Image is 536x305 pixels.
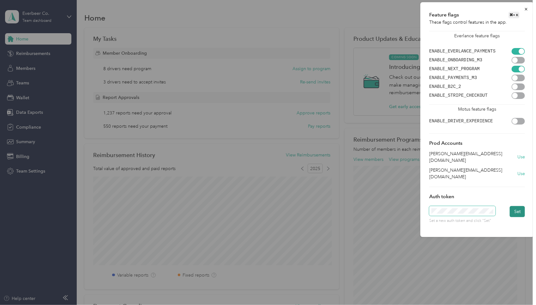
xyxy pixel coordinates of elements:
[509,12,520,18] span: ⌘ + K
[429,93,488,98] code: ENABLE_STRIPE_CHECKOUT
[429,49,496,54] code: ENABLE_EVERLANCE_PAYMENTS
[429,167,517,180] p: [PERSON_NAME][EMAIL_ADDRESS][DOMAIN_NAME]
[510,206,525,217] button: Set
[517,170,525,177] button: Use
[429,218,496,224] p: Set a new auth token and click "Set"
[429,19,525,26] p: These flags control features in the app.
[429,150,517,164] p: [PERSON_NAME][EMAIL_ADDRESS][DOMAIN_NAME]
[501,270,536,305] iframe: Everlance-gr Chat Button Frame
[429,193,454,199] span: Auth token
[429,105,525,113] p: Motus feature flags
[429,119,493,124] code: ENABLE_DRIVER_EXPERIENCE
[429,31,525,39] p: Everlance feature flags
[429,66,480,71] code: ENABLE_NEXT_PROGRAM
[429,140,462,146] span: Prod Accounts
[429,11,459,19] span: Feature flags
[429,75,477,80] code: ENABLE_PAYMENTS_M3
[429,58,482,63] code: ENABLE_ONBOARDING_M3
[429,84,461,89] code: ENABLE_B2C_2
[517,154,525,160] button: Use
